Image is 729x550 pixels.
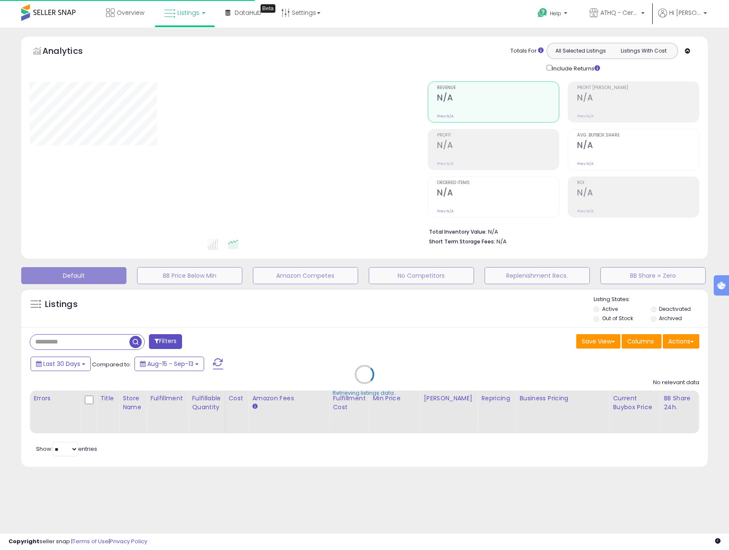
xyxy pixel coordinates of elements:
[21,267,126,284] button: Default
[658,8,707,28] a: Hi [PERSON_NAME]
[137,267,242,284] button: BB Price Below Min
[333,389,396,397] div: Retrieving listings data..
[437,181,559,185] span: Ordered Items
[369,267,474,284] button: No Competitors
[437,133,559,138] span: Profit
[177,8,199,17] span: Listings
[577,140,699,152] h2: N/A
[510,47,544,55] div: Totals For
[42,45,99,59] h5: Analytics
[577,114,594,119] small: Prev: N/A
[496,237,507,246] span: N/A
[437,86,559,90] span: Revenue
[600,267,706,284] button: BB Share = Zero
[437,161,454,166] small: Prev: N/A
[117,8,144,17] span: Overview
[577,209,594,214] small: Prev: N/A
[577,181,699,185] span: ROI
[437,93,559,104] h2: N/A
[437,188,559,199] h2: N/A
[531,1,576,28] a: Help
[429,226,693,236] li: N/A
[437,114,454,119] small: Prev: N/A
[549,45,612,56] button: All Selected Listings
[437,209,454,214] small: Prev: N/A
[600,8,639,17] span: ATHQ - Certified Refurbished
[669,8,701,17] span: Hi [PERSON_NAME]
[253,267,358,284] button: Amazon Competes
[429,238,495,245] b: Short Term Storage Fees:
[235,8,261,17] span: DataHub
[261,4,275,13] div: Tooltip anchor
[540,63,610,73] div: Include Returns
[437,140,559,152] h2: N/A
[485,267,590,284] button: Replenishment Recs.
[577,93,699,104] h2: N/A
[577,161,594,166] small: Prev: N/A
[429,228,487,235] b: Total Inventory Value:
[577,188,699,199] h2: N/A
[612,45,675,56] button: Listings With Cost
[577,133,699,138] span: Avg. Buybox Share
[537,8,548,18] i: Get Help
[550,10,561,17] span: Help
[577,86,699,90] span: Profit [PERSON_NAME]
